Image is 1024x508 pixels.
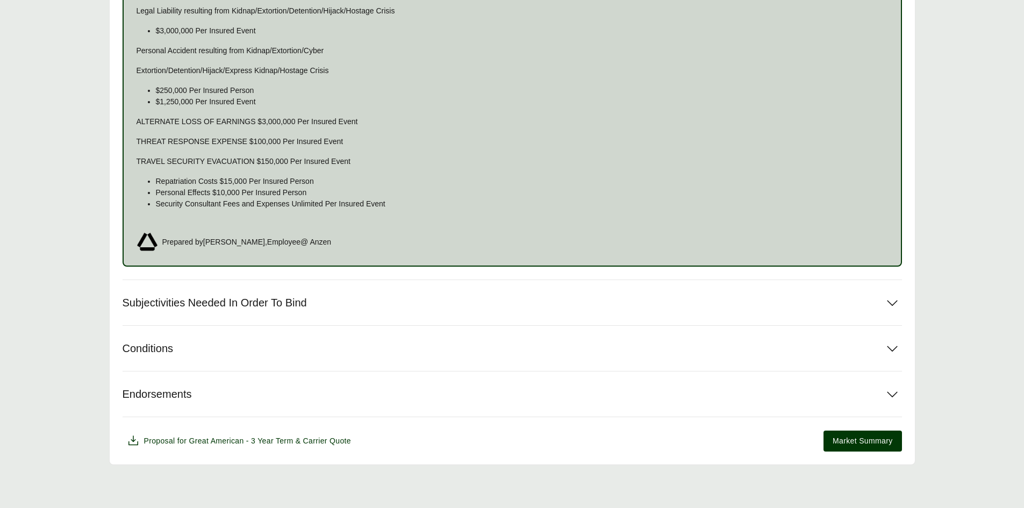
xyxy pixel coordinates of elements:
[137,65,888,76] p: Extortion/Detention/Hijack/Express Kidnap/Hostage Crisis
[833,435,892,447] span: Market Summary
[137,45,888,56] p: Personal Accident resulting from Kidnap/Extortion/Cyber
[296,437,351,445] span: & Carrier Quote
[123,371,902,417] button: Endorsements
[123,296,307,310] span: Subjectivities Needed In Order To Bind
[123,430,355,452] button: Proposal for Great American - 3 Year Term & Carrier Quote
[137,116,888,127] p: ALTERNATE LOSS OF EARNINGS $3,000,000 Per Insured Event
[144,435,351,447] span: Proposal for
[123,326,902,371] button: Conditions
[123,388,192,401] span: Endorsements
[137,156,888,167] p: TRAVEL SECURITY EVACUATION $150,000 Per Insured Event
[156,176,888,187] p: Repatriation Costs $15,000 Per Insured Person
[189,437,293,445] span: Great American - 3 Year Term
[156,25,888,37] p: $3,000,000 Per Insured Event
[123,280,902,325] button: Subjectivities Needed In Order To Bind
[156,96,888,108] p: $1,250,000 Per Insured Event
[162,237,332,248] span: Prepared by [PERSON_NAME] , Employee @ Anzen
[824,431,901,452] button: Market Summary
[156,85,888,96] p: $250,000 Per Insured Person
[156,187,888,198] p: Personal Effects $10,000 Per Insured Person
[123,342,174,355] span: Conditions
[156,198,888,210] p: Security Consultant Fees and Expenses Unlimited Per Insured Event
[137,136,888,147] p: THREAT RESPONSE EXPENSE $100,000 Per Insured Event
[137,5,888,17] p: Legal Liability resulting from Kidnap/Extortion/Detention/Hijack/Hostage Crisis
